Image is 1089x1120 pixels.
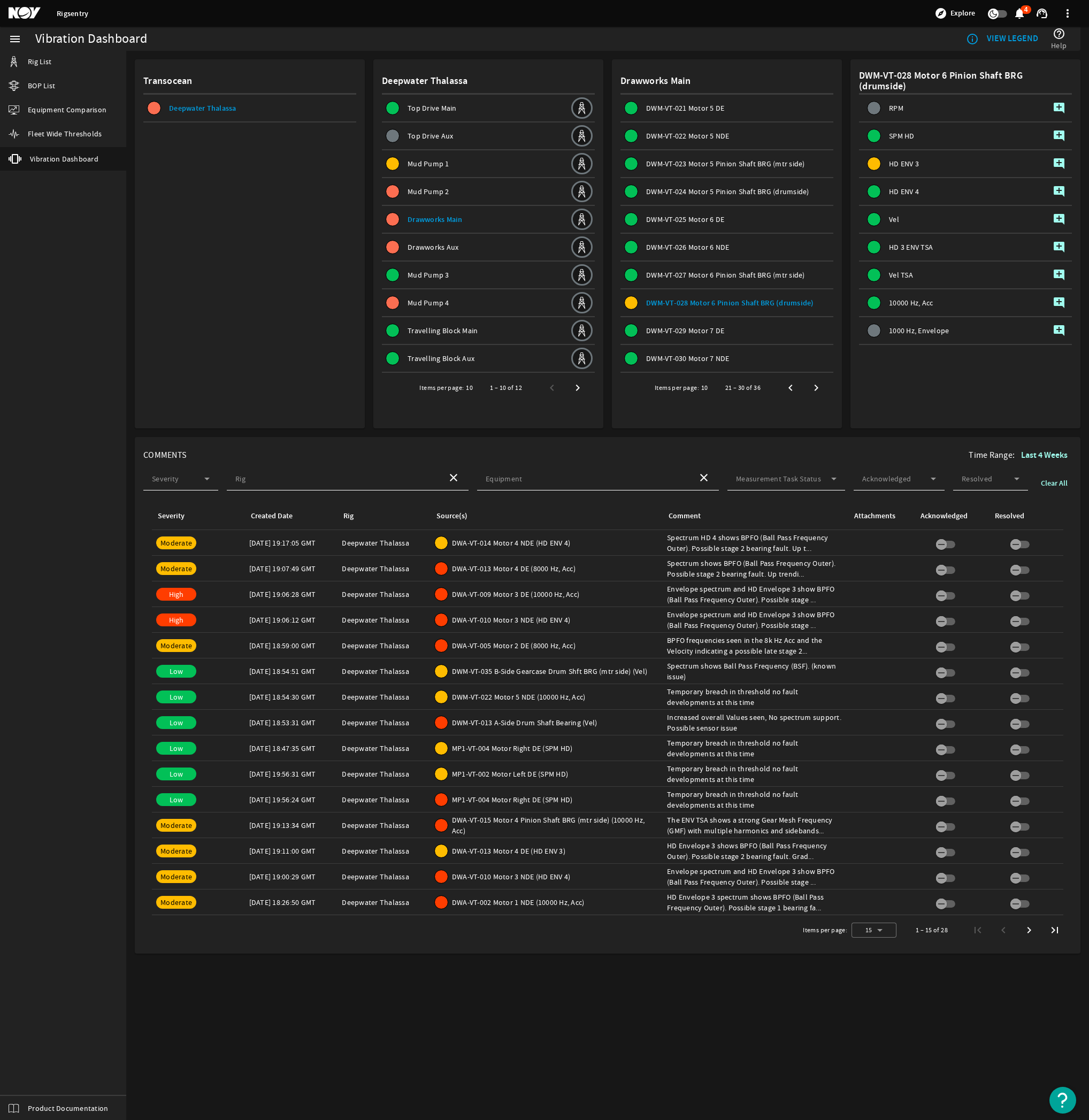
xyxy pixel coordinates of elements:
[859,68,1072,95] div: DWM-VT-028 Motor 6 Pinion Shaft BRG (drumside)
[343,510,354,522] div: Rig
[646,354,730,363] span: DWM-VT-030 Motor 7 NDE
[160,872,192,881] span: Moderate
[435,510,654,522] div: Source(s)
[249,820,334,831] div: [DATE] 19:13:34 GMT
[667,892,844,913] div: HD Envelope 3 spectrum shows BPFO (Ball Pass Frequency Outer). Possible stage 1 bearing fa...
[1051,40,1067,51] span: Help
[565,375,590,401] button: Next page
[646,298,814,308] span: DWM-VT-028 Motor 6 Pinion Shaft BRG (drumside)
[452,717,597,728] span: DWM-VT-013 A-Side Drum Shaft Bearing (Vel)
[667,789,844,810] div: Temporary breach in threshold no fault developments at this time
[1053,269,1065,281] mat-icon: add_comment
[1041,478,1068,489] span: Clear All
[249,717,334,728] div: [DATE] 18:53:31 GMT
[249,692,334,702] div: [DATE] 18:54:30 GMT
[408,298,449,308] span: Mud Pump 4
[170,692,183,702] span: Low
[408,131,453,141] span: Top Drive Aux
[962,474,992,484] mat-label: Resolved
[408,159,449,168] span: Mud Pump 1
[30,154,98,164] span: Vibration Dashboard
[995,510,1024,522] div: Resolved
[853,510,906,522] div: Attachments
[667,738,844,759] div: Temporary breach in threshold no fault developments at this time
[889,327,949,334] span: 1000 Hz, Envelope
[408,103,457,113] span: Top Drive Main
[249,538,334,548] div: [DATE] 19:17:05 GMT
[803,925,847,935] div: Items per page:
[1053,185,1065,198] mat-icon: add_comment
[249,871,334,882] div: [DATE] 19:00:29 GMT
[342,615,426,625] div: Deepwater Thalassa
[1042,917,1068,943] button: Last page
[966,33,979,45] mat-icon: info_outline
[667,712,844,733] div: Increased overall Values seen, No spectrum support. Possible sensor issue
[408,242,458,252] span: Drawworks Aux
[249,897,334,908] div: [DATE] 18:26:50 GMT
[667,510,840,522] div: Comment
[342,769,426,779] div: Deepwater Thalassa
[28,80,55,91] span: BOP List
[452,615,570,625] span: DWA-VT-010 Motor 3 NDE (HD ENV 4)
[408,354,474,363] span: Travelling Block Aux
[160,820,192,830] span: Moderate
[342,820,426,831] div: Deepwater Thalassa
[987,33,1038,44] b: VIEW LEGEND
[1053,157,1065,170] mat-icon: add_comment
[408,326,478,335] span: Travelling Block Main
[143,450,187,461] span: COMMENTS
[160,846,192,856] span: Moderate
[249,666,334,677] div: [DATE] 18:54:51 GMT
[486,475,689,486] input: Select Equipment
[249,769,334,779] div: [DATE] 19:56:31 GMT
[28,128,102,139] span: Fleet Wide Thresholds
[160,641,192,650] span: Moderate
[170,769,183,779] span: Low
[452,897,585,908] span: DWA-VT-002 Motor 1 NDE (10000 Hz, Acc)
[152,474,179,484] mat-label: Severity
[667,609,844,631] div: Envelope spectrum and HD Envelope 3 show BPFO (Ball Pass Frequency Outer). Possible stage ...
[170,666,183,676] span: Low
[667,815,844,836] div: The ENV TSA shows a strong Gear Mesh Frequency (GMF) with multiple harmonics and sidebands...
[993,510,1055,522] div: Resolved
[669,510,701,522] div: Comment
[249,846,334,856] div: [DATE] 19:11:00 GMT
[419,382,464,393] div: Items per page:
[1053,213,1065,226] mat-icon: add_comment
[158,510,185,522] div: Severity
[235,474,246,484] mat-label: Rig
[1036,7,1048,20] mat-icon: support_agent
[919,510,980,522] div: Acknowledged
[889,132,915,140] span: SPM HD
[667,532,844,554] div: Spectrum HD 4 shows BPFO (Ball Pass Frequency Outer). Possible stage 2 bearing fault. Up t...
[1049,1087,1076,1114] button: Open Resource Center
[28,56,51,67] span: Rig List
[889,160,919,167] span: HD ENV 3
[160,538,192,548] span: Moderate
[466,382,473,393] div: 10
[452,794,573,805] span: MP1-VT-004 Motor Right DE (SPM HD)
[249,640,334,651] div: [DATE] 18:59:00 GMT
[342,692,426,702] div: Deepwater Thalassa
[725,382,761,393] div: 21 – 30 of 36
[1053,241,1065,254] mat-icon: add_comment
[342,794,426,805] div: Deepwater Thalassa
[452,563,576,574] span: DWA-VT-013 Motor 4 DE (8000 Hz, Acc)
[1013,7,1026,20] mat-icon: notifications
[667,558,844,579] div: Spectrum shows BPFO (Ball Pass Frequency Outer). Possible stage 2 bearing fault. Up trendi...
[249,794,334,805] div: [DATE] 19:56:24 GMT
[667,840,844,862] div: HD Envelope 3 shows BPFO (Ball Pass Frequency Outer). Possible stage 2 bearing fault. Grad...
[667,661,844,682] div: Spectrum shows Ball Pass Frequency (BSF). (known issue)
[1017,446,1072,465] button: Last 4 Weeks
[950,8,975,19] span: Explore
[342,666,426,677] div: Deepwater Thalassa
[408,187,449,196] span: Mud Pump 2
[646,242,730,252] span: DWM-VT-026 Motor 6 NDE
[667,635,844,656] div: BPFO frequencies seen in the 8k Hz Acc and the Velocity indicating a possible late stage 2...
[160,897,192,907] span: Moderate
[1014,8,1025,19] button: 4
[921,510,968,522] div: Acknowledged
[235,475,439,486] input: Select a Rig
[1053,102,1065,114] mat-icon: add_comment
[160,564,192,573] span: Moderate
